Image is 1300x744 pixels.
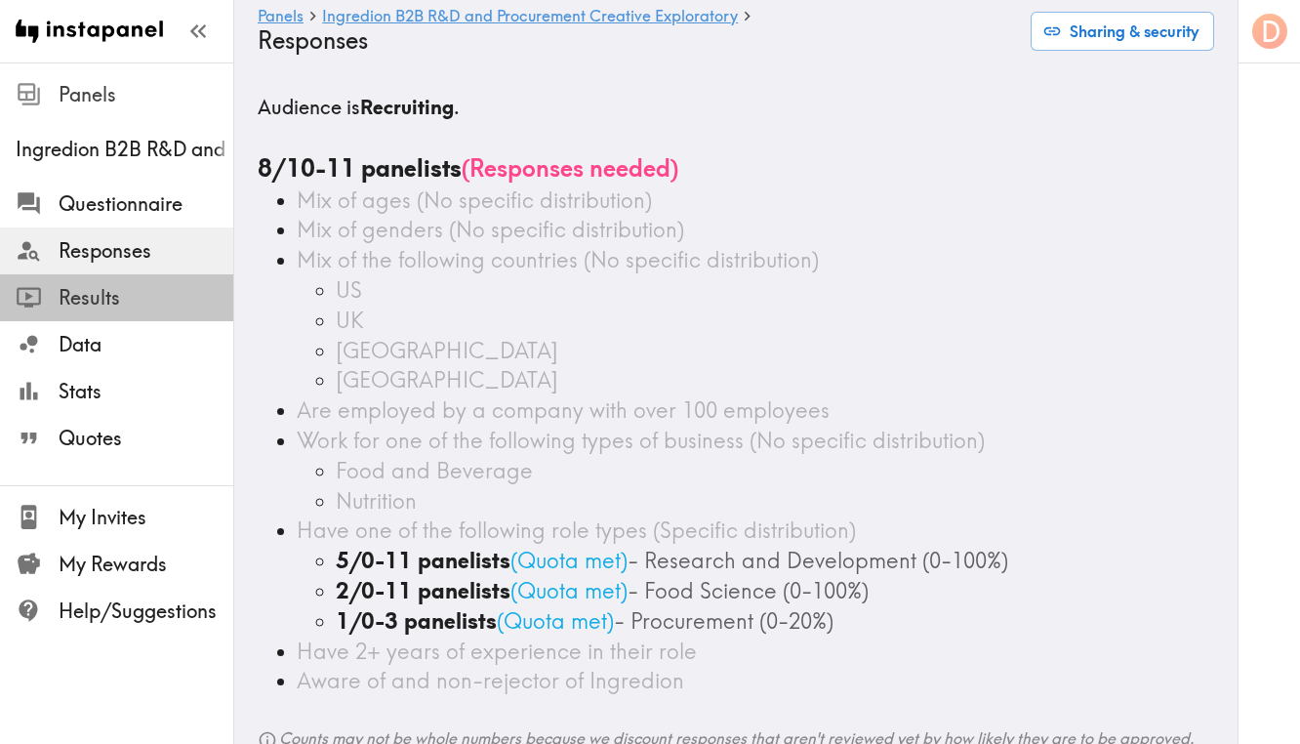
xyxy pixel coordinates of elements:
span: Have 2+ years of experience in their role [297,638,697,665]
span: ( Quota met ) [510,547,628,574]
b: Recruiting [360,95,454,119]
span: Questionnaire [59,190,233,218]
span: - Food Science (0-100%) [628,577,869,604]
b: 8/10-11 panelists [258,153,462,183]
span: US [336,276,362,304]
span: Ingredion B2B R&D and Procurement Creative Exploratory [16,136,233,163]
span: D [1261,15,1280,49]
b: 1/0-3 panelists [336,607,497,635]
span: Mix of ages (No specific distribution) [297,186,652,214]
span: Food and Beverage [336,457,533,484]
span: ( Quota met ) [497,607,614,635]
b: 5/0-11 panelists [336,547,510,574]
span: [GEOGRAPHIC_DATA] [336,366,558,393]
span: - Procurement (0-20%) [614,607,833,635]
a: Panels [258,8,304,26]
h5: Audience is . [258,94,1214,121]
span: Mix of the following countries (No specific distribution) [297,246,819,273]
button: D [1250,12,1289,51]
span: Work for one of the following types of business (No specific distribution) [297,427,985,454]
span: [GEOGRAPHIC_DATA] [336,337,558,364]
span: Mix of genders (No specific distribution) [297,216,684,243]
span: Nutrition [336,487,417,515]
span: Panels [59,81,233,108]
span: ( Responses needed ) [462,153,678,183]
span: Have one of the following role types (Specific distribution) [297,517,856,544]
span: UK [336,307,364,334]
span: Stats [59,378,233,405]
span: Quotes [59,425,233,452]
span: My Invites [59,504,233,531]
span: Aware of and non-rejector of Ingredion [297,667,684,694]
span: - Research and Development (0-100%) [628,547,1008,574]
span: Results [59,284,233,311]
span: Help/Suggestions [59,598,233,625]
h4: Responses [258,26,1015,55]
button: Sharing & security [1031,12,1214,51]
b: 2/0-11 panelists [336,577,510,604]
span: ( Quota met ) [510,577,628,604]
span: Responses [59,237,233,265]
span: My Rewards [59,551,233,578]
a: Ingredion B2B R&D and Procurement Creative Exploratory [322,8,738,26]
span: Are employed by a company with over 100 employees [297,396,830,424]
span: Data [59,331,233,358]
